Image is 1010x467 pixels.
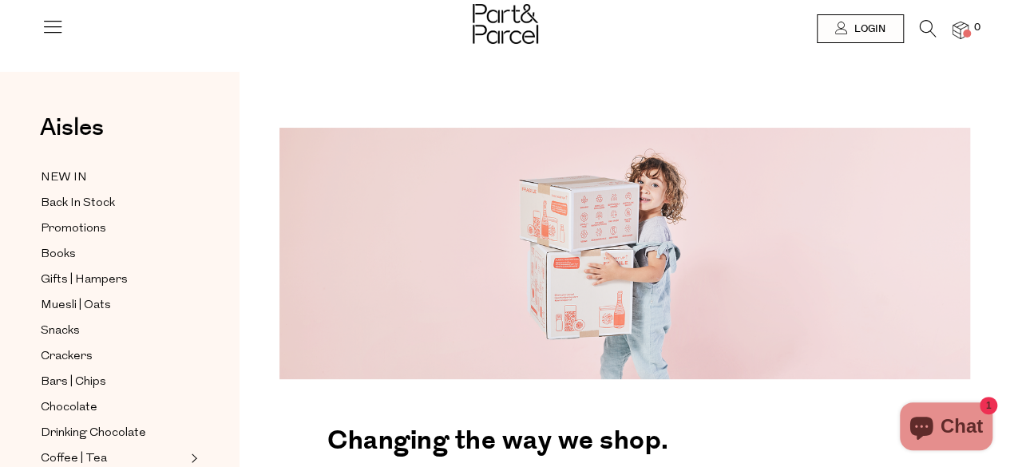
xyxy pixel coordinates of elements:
span: Snacks [41,322,80,341]
h2: Changing the way we shop. [327,411,922,464]
span: Bars | Chips [41,373,106,392]
span: Books [41,245,76,264]
span: Back In Stock [41,194,115,213]
span: NEW IN [41,168,87,188]
span: Promotions [41,220,106,239]
a: Aisles [40,116,104,156]
span: Aisles [40,110,104,145]
a: NEW IN [41,168,186,188]
span: 0 [970,21,984,35]
a: Muesli | Oats [41,295,186,315]
a: Books [41,244,186,264]
a: Gifts | Hampers [41,270,186,290]
span: Drinking Chocolate [41,424,146,443]
img: 220427_Part_Parcel-0698-1344x490.png [279,128,970,379]
inbox-online-store-chat: Shopify online store chat [895,402,997,454]
span: Crackers [41,347,93,366]
span: Login [850,22,885,36]
a: Chocolate [41,398,186,418]
span: Muesli | Oats [41,296,111,315]
a: Back In Stock [41,193,186,213]
a: Drinking Chocolate [41,423,186,443]
img: Part&Parcel [473,4,538,44]
a: Bars | Chips [41,372,186,392]
a: Promotions [41,219,186,239]
a: 0 [953,22,968,38]
a: Login [817,14,904,43]
a: Snacks [41,321,186,341]
span: Gifts | Hampers [41,271,128,290]
a: Crackers [41,346,186,366]
span: Chocolate [41,398,97,418]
